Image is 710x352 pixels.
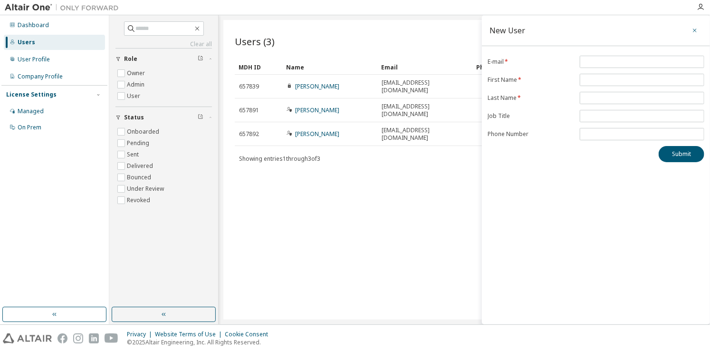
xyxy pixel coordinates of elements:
[89,333,99,343] img: linkedin.svg
[127,79,146,90] label: Admin
[127,160,155,172] label: Delivered
[127,126,161,137] label: Onboarded
[127,137,151,149] label: Pending
[18,21,49,29] div: Dashboard
[18,124,41,131] div: On Prem
[382,79,468,94] span: [EMAIL_ADDRESS][DOMAIN_NAME]
[58,333,67,343] img: facebook.svg
[5,3,124,12] img: Altair One
[382,127,468,142] span: [EMAIL_ADDRESS][DOMAIN_NAME]
[659,146,704,162] button: Submit
[73,333,83,343] img: instagram.svg
[115,40,212,48] a: Clear all
[476,59,549,75] div: Phone
[127,183,166,195] label: Under Review
[105,333,118,343] img: youtube.svg
[235,35,275,48] span: Users (3)
[489,27,525,34] div: New User
[115,107,212,128] button: Status
[239,155,320,163] span: Showing entries 1 through 3 of 3
[18,56,50,63] div: User Profile
[124,55,137,63] span: Role
[239,107,259,114] span: 657891
[198,114,203,121] span: Clear filter
[225,331,274,338] div: Cookie Consent
[488,130,574,138] label: Phone Number
[18,108,44,115] div: Managed
[127,90,142,102] label: User
[127,338,274,346] p: © 2025 Altair Engineering, Inc. All Rights Reserved.
[239,59,278,75] div: MDH ID
[155,331,225,338] div: Website Terms of Use
[3,333,52,343] img: altair_logo.svg
[239,83,259,90] span: 657839
[18,73,63,80] div: Company Profile
[488,58,574,66] label: E-mail
[488,94,574,102] label: Last Name
[382,103,468,118] span: [EMAIL_ADDRESS][DOMAIN_NAME]
[18,39,35,46] div: Users
[127,172,153,183] label: Bounced
[124,114,144,121] span: Status
[127,195,152,206] label: Revoked
[488,76,574,84] label: First Name
[295,106,339,114] a: [PERSON_NAME]
[198,55,203,63] span: Clear filter
[127,149,141,160] label: Sent
[127,68,147,79] label: Owner
[6,91,57,98] div: License Settings
[127,331,155,338] div: Privacy
[239,130,259,138] span: 657892
[381,59,469,75] div: Email
[115,49,212,69] button: Role
[295,82,339,90] a: [PERSON_NAME]
[295,130,339,138] a: [PERSON_NAME]
[286,59,374,75] div: Name
[488,112,574,120] label: Job Title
